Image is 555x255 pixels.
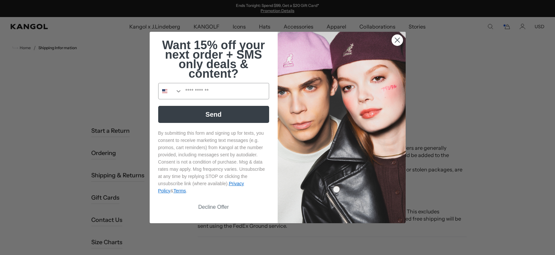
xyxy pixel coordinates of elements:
img: United States [162,88,167,94]
button: Decline Offer [158,201,269,213]
input: Phone Number [182,83,269,99]
button: Send [158,106,269,123]
img: 4fd34567-b031-494e-b820-426212470989.jpeg [278,32,406,223]
span: Want 15% off your next order + SMS only deals & content? [162,38,265,80]
button: Close dialog [392,34,403,46]
p: By submitting this form and signing up for texts, you consent to receive marketing text messages ... [158,129,269,194]
button: Search Countries [159,83,182,99]
a: Terms [173,188,186,193]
